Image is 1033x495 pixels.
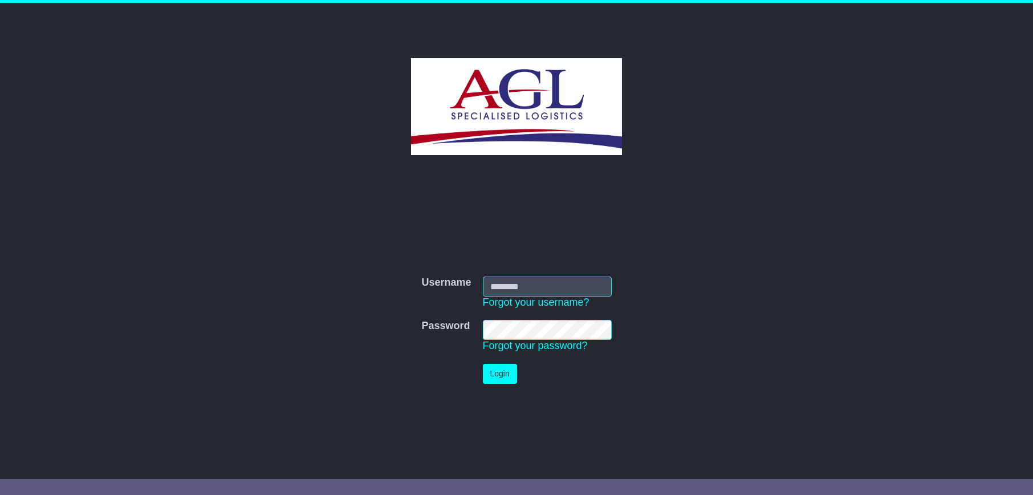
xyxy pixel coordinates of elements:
[421,320,470,332] label: Password
[483,364,517,384] button: Login
[483,297,589,308] a: Forgot your username?
[411,58,621,155] img: AGL SPECIALISED LOGISTICS
[483,340,588,351] a: Forgot your password?
[421,277,471,289] label: Username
